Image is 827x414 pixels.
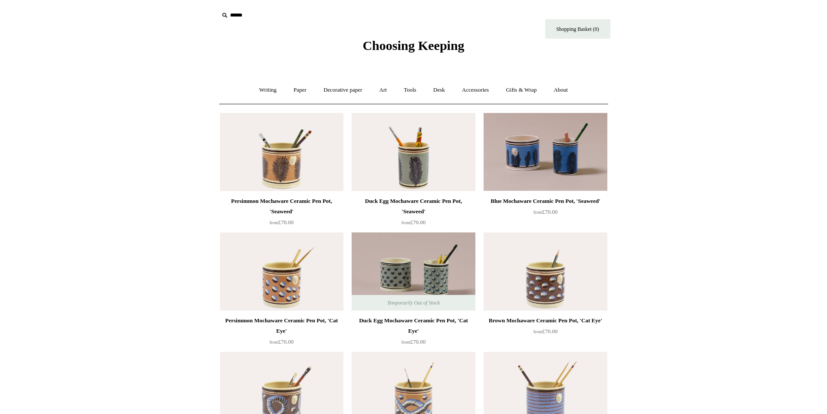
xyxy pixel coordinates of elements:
[352,196,475,232] a: Duck Egg Mochaware Ceramic Pen Pot, 'Seaweed' from£70.00
[251,79,284,102] a: Writing
[372,79,395,102] a: Art
[484,113,607,191] img: Blue Mochaware Ceramic Pen Pot, 'Seaweed'
[396,79,424,102] a: Tools
[402,220,410,225] span: from
[220,113,343,191] img: Persimmon Mochaware Ceramic Pen Pot, 'Seaweed'
[362,38,464,53] span: Choosing Keeping
[352,113,475,191] img: Duck Egg Mochaware Ceramic Pen Pot, 'Seaweed'
[220,232,343,311] a: Persimmon Mochaware Ceramic Pen Pot, 'Cat Eye' Persimmon Mochaware Ceramic Pen Pot, 'Cat Eye'
[270,340,278,344] span: from
[534,210,542,215] span: from
[379,295,448,311] span: Temporarily Out of Stock
[286,79,314,102] a: Paper
[352,232,475,311] img: Duck Egg Mochaware Ceramic Pen Pot, 'Cat Eye'
[220,196,343,232] a: Persimmon Mochaware Ceramic Pen Pot, 'Seaweed' from£70.00
[222,196,341,217] div: Persimmon Mochaware Ceramic Pen Pot, 'Seaweed'
[220,113,343,191] a: Persimmon Mochaware Ceramic Pen Pot, 'Seaweed' Persimmon Mochaware Ceramic Pen Pot, 'Seaweed'
[534,329,542,334] span: from
[402,338,426,345] span: £70.00
[534,209,558,215] span: £70.00
[454,79,497,102] a: Accessories
[402,340,410,344] span: from
[498,79,544,102] a: Gifts & Wrap
[354,315,473,336] div: Duck Egg Mochaware Ceramic Pen Pot, 'Cat Eye'
[270,219,294,225] span: £70.00
[484,232,607,311] a: Brown Mochaware Ceramic Pen Pot, 'Cat Eye' Brown Mochaware Ceramic Pen Pot, 'Cat Eye'
[352,113,475,191] a: Duck Egg Mochaware Ceramic Pen Pot, 'Seaweed' Duck Egg Mochaware Ceramic Pen Pot, 'Seaweed'
[486,196,605,206] div: Blue Mochaware Ceramic Pen Pot, 'Seaweed'
[352,232,475,311] a: Duck Egg Mochaware Ceramic Pen Pot, 'Cat Eye' Duck Egg Mochaware Ceramic Pen Pot, 'Cat Eye' Tempo...
[545,19,610,39] a: Shopping Basket (0)
[484,196,607,232] a: Blue Mochaware Ceramic Pen Pot, 'Seaweed' from£70.00
[316,79,370,102] a: Decorative paper
[222,315,341,336] div: Persimmon Mochaware Ceramic Pen Pot, 'Cat Eye'
[425,79,453,102] a: Desk
[486,315,605,326] div: Brown Mochaware Ceramic Pen Pot, 'Cat Eye'
[352,315,475,351] a: Duck Egg Mochaware Ceramic Pen Pot, 'Cat Eye' from£70.00
[362,45,464,51] a: Choosing Keeping
[534,328,558,335] span: £70.00
[484,315,607,351] a: Brown Mochaware Ceramic Pen Pot, 'Cat Eye' from£70.00
[354,196,473,217] div: Duck Egg Mochaware Ceramic Pen Pot, 'Seaweed'
[270,338,294,345] span: £70.00
[220,232,343,311] img: Persimmon Mochaware Ceramic Pen Pot, 'Cat Eye'
[270,220,278,225] span: from
[402,219,426,225] span: £70.00
[220,315,343,351] a: Persimmon Mochaware Ceramic Pen Pot, 'Cat Eye' from£70.00
[546,79,576,102] a: About
[484,232,607,311] img: Brown Mochaware Ceramic Pen Pot, 'Cat Eye'
[484,113,607,191] a: Blue Mochaware Ceramic Pen Pot, 'Seaweed' Blue Mochaware Ceramic Pen Pot, 'Seaweed'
